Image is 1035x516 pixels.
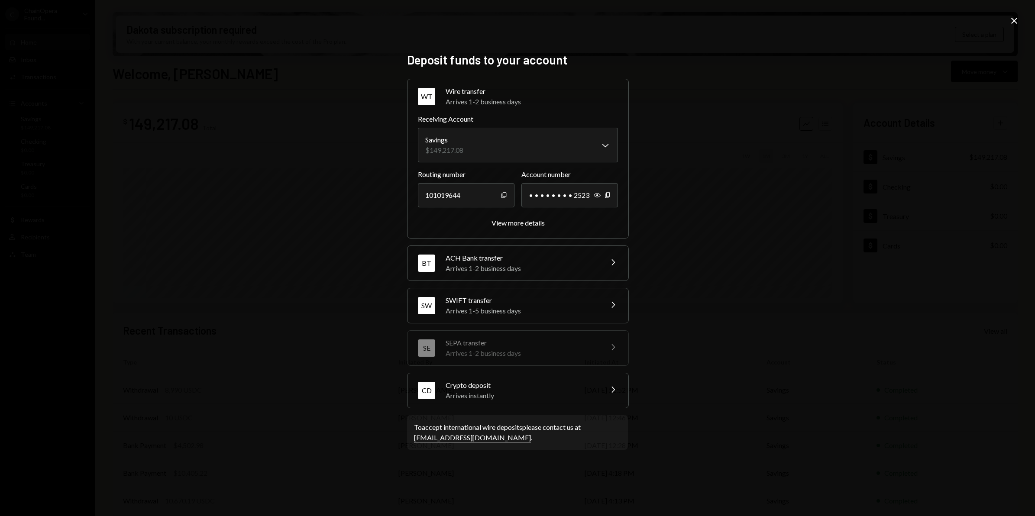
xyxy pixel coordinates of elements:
div: SWIFT transfer [446,295,597,306]
div: View more details [492,219,545,227]
div: • • • • • • • • 2523 [521,183,618,207]
a: [EMAIL_ADDRESS][DOMAIN_NAME] [414,433,531,442]
div: 101019644 [418,183,514,207]
div: SEPA transfer [446,338,597,348]
div: SE [418,339,435,357]
label: Receiving Account [418,114,618,124]
div: Arrives 1-2 business days [446,97,618,107]
div: ACH Bank transfer [446,253,597,263]
div: Arrives 1-2 business days [446,263,597,274]
button: SWSWIFT transferArrives 1-5 business days [408,288,628,323]
label: Account number [521,169,618,180]
h2: Deposit funds to your account [407,52,628,68]
div: BT [418,255,435,272]
div: SW [418,297,435,314]
button: Receiving Account [418,128,618,162]
button: CDCrypto depositArrives instantly [408,373,628,408]
div: To accept international wire deposits please contact us at . [414,422,621,443]
button: SESEPA transferArrives 1-2 business days [408,331,628,365]
button: View more details [492,219,545,228]
div: WT [418,88,435,105]
label: Routing number [418,169,514,180]
div: Wire transfer [446,86,618,97]
div: Arrives 1-5 business days [446,306,597,316]
button: BTACH Bank transferArrives 1-2 business days [408,246,628,281]
div: Arrives 1-2 business days [446,348,597,358]
div: Crypto deposit [446,380,597,390]
div: CD [418,382,435,399]
div: Arrives instantly [446,390,597,401]
div: WTWire transferArrives 1-2 business days [418,114,618,228]
button: WTWire transferArrives 1-2 business days [408,79,628,114]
